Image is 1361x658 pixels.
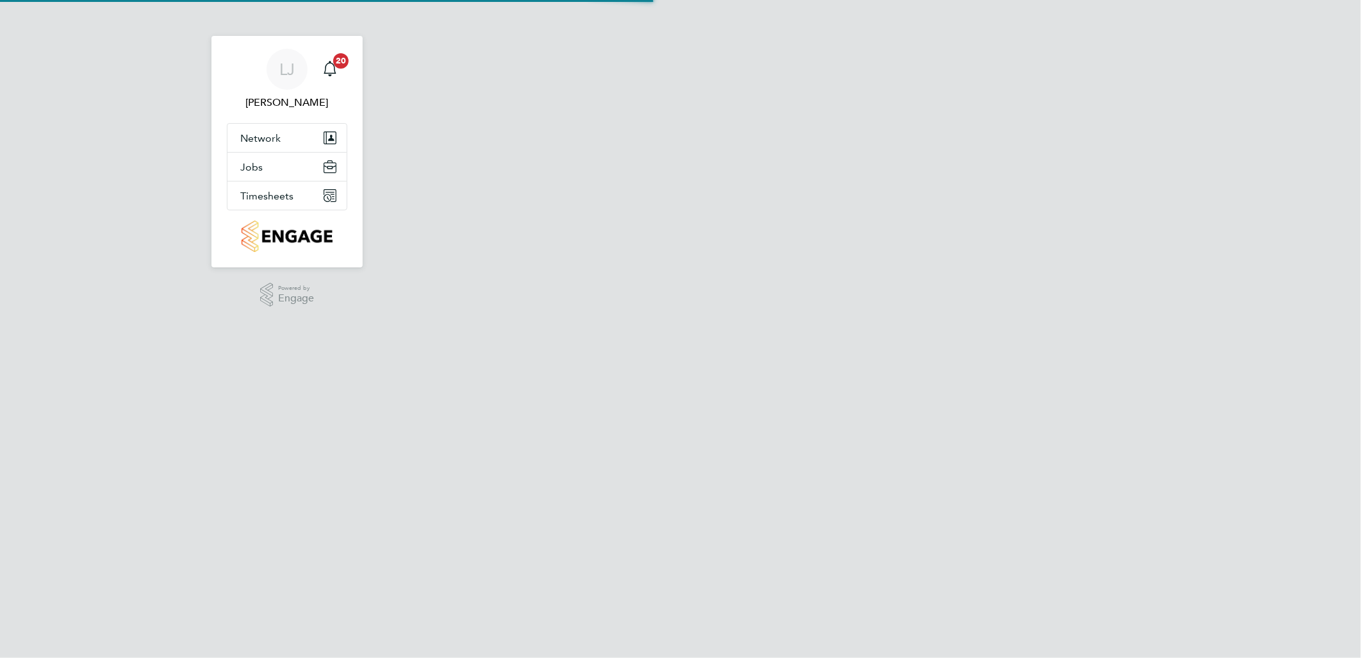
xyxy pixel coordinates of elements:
button: Jobs [227,153,347,181]
span: Lewis Jenner [227,95,347,110]
nav: Main navigation [211,36,363,267]
button: Timesheets [227,181,347,210]
span: Engage [278,293,314,304]
a: Go to home page [227,221,347,252]
span: LJ [279,61,295,78]
span: Network [240,132,281,144]
span: Powered by [278,283,314,294]
span: Jobs [240,161,263,173]
span: Timesheets [240,190,293,202]
img: countryside-properties-logo-retina.png [242,221,332,252]
a: 20 [317,49,343,90]
a: LJ[PERSON_NAME] [227,49,347,110]
button: Network [227,124,347,152]
a: Powered byEngage [260,283,315,307]
span: 20 [333,53,349,69]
